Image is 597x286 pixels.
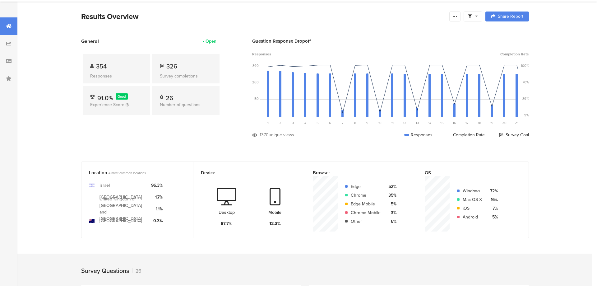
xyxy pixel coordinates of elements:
span: 18 [478,120,481,125]
div: 5% [487,214,498,220]
div: 87.7% [221,220,232,227]
div: 130 [253,96,259,101]
span: 17 [465,120,469,125]
div: 3% [386,209,396,216]
div: 260 [252,80,259,85]
span: 2 [279,120,281,125]
span: General [81,38,99,45]
div: Survey completions [160,73,212,79]
div: Edge [351,183,381,190]
div: [GEOGRAPHIC_DATA] [99,218,142,224]
div: Survey Goal [499,132,529,138]
span: 354 [96,62,107,71]
div: 6% [386,218,396,225]
div: Other [351,218,381,225]
span: 14 [428,120,431,125]
span: Responses [252,51,271,57]
span: 12 [403,120,406,125]
div: Windows [463,188,482,194]
span: Good [118,94,126,99]
div: 26 [166,93,173,100]
div: Results Overview [81,11,446,22]
div: 390 [252,63,259,68]
div: Question Response Dropoff [252,38,529,45]
span: Completion Rate [500,51,529,57]
span: 4 most common locations [109,171,146,176]
span: 4 [304,120,306,125]
div: 100% [521,63,529,68]
span: 6 [329,120,331,125]
span: 11 [391,120,394,125]
div: 0.3% [151,218,163,224]
div: Device [201,169,287,176]
div: Mobile [268,209,281,216]
div: 70% [522,80,529,85]
div: 96.3% [151,182,163,189]
span: 7 [342,120,344,125]
div: Responses [90,73,142,79]
div: Responses [404,132,433,138]
div: United Kingdom of [GEOGRAPHIC_DATA] and [GEOGRAPHIC_DATA] [99,196,146,222]
div: Completion Rate [447,132,485,138]
span: 3 [292,120,294,125]
span: 13 [416,120,419,125]
span: 91.0% [97,93,113,103]
span: 19 [490,120,493,125]
div: Android [463,214,482,220]
div: Edge Mobile [351,201,381,207]
div: Desktop [219,209,235,216]
div: Mac OS X [463,196,482,203]
span: Number of questions [160,101,201,108]
span: 16 [453,120,456,125]
div: 72% [487,188,498,194]
div: Israel [99,182,110,189]
span: 21 [515,120,518,125]
div: 16% [487,196,498,203]
div: OS [425,169,511,176]
div: 1370 [260,132,269,138]
div: 9% [524,113,529,118]
div: Survey Questions [81,266,129,275]
div: Open [206,38,216,45]
div: [GEOGRAPHIC_DATA] [99,194,142,200]
span: 15 [440,120,444,125]
div: 35% [386,192,396,199]
div: 52% [386,183,396,190]
span: 5 [317,120,319,125]
div: 12.3% [269,220,281,227]
span: 20 [502,120,507,125]
span: 8 [354,120,356,125]
div: 39% [522,96,529,101]
span: 326 [166,62,177,71]
div: 7% [487,205,498,212]
div: 1.7% [151,194,163,200]
div: Chrome Mobile [351,209,381,216]
div: Browser [313,169,399,176]
div: 5% [386,201,396,207]
div: 1.1% [151,206,163,212]
span: 1 [267,120,269,125]
span: 10 [378,120,382,125]
div: Chrome [351,192,381,199]
span: Share Report [498,14,523,19]
span: 9 [366,120,368,125]
span: Experience Score [90,101,124,108]
div: unique views [269,132,294,138]
div: Location [89,169,175,176]
div: iOS [463,205,482,212]
div: 26 [132,267,141,274]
